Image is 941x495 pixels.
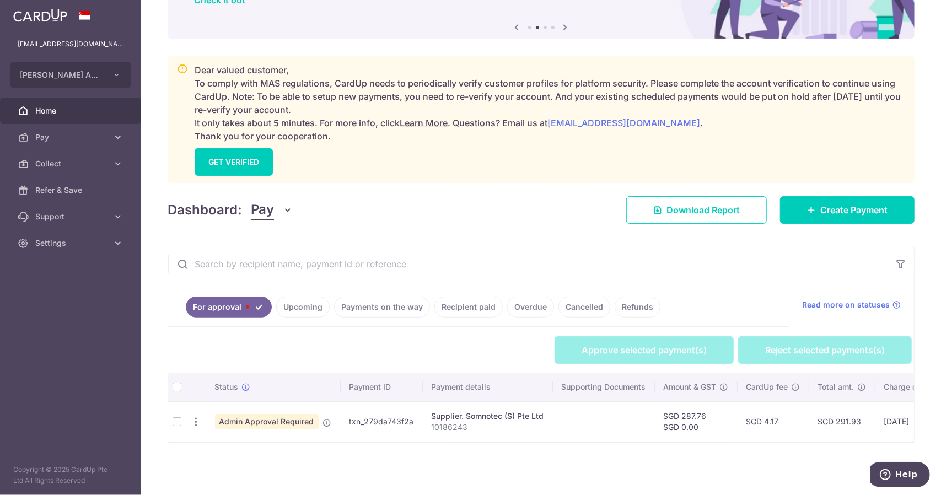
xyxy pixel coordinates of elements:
span: Pay [251,200,274,220]
p: 10186243 [432,422,544,433]
span: Support [35,211,108,222]
p: [EMAIL_ADDRESS][DOMAIN_NAME] [18,39,123,50]
p: Dear valued customer, To comply with MAS regulations, CardUp needs to periodically verify custome... [195,63,905,143]
span: Admin Approval Required [215,414,319,429]
span: Create Payment [820,203,888,217]
a: Payments on the way [334,297,430,318]
a: [EMAIL_ADDRESS][DOMAIN_NAME] [547,117,700,128]
a: Refunds [615,297,660,318]
a: Learn More [400,117,448,128]
td: SGD 287.76 SGD 0.00 [655,401,738,442]
iframe: Opens a widget where you can find more information [870,462,930,489]
a: Read more on statuses [802,299,901,310]
span: Charge date [884,381,929,392]
img: CardUp [13,9,67,22]
span: Pay [35,132,108,143]
a: Create Payment [780,196,915,224]
h4: Dashboard: [168,200,242,220]
span: Amount & GST [664,381,717,392]
span: CardUp fee [746,381,788,392]
span: Status [215,381,239,392]
a: Download Report [626,196,767,224]
span: Refer & Save [35,185,108,196]
th: Supporting Documents [553,373,655,401]
span: Home [35,105,108,116]
a: GET VERIFIED [195,148,273,176]
td: txn_279da743f2a [341,401,423,442]
button: Pay [251,200,293,220]
th: Payment details [423,373,553,401]
a: Overdue [507,297,554,318]
td: SGD 291.93 [809,401,875,442]
span: Collect [35,158,108,169]
td: SGD 4.17 [738,401,809,442]
div: Supplier. Somnotec (S) Pte Ltd [432,411,544,422]
span: [PERSON_NAME] Anaesthetic Practice [20,69,101,80]
input: Search by recipient name, payment id or reference [168,246,888,282]
span: Read more on statuses [802,299,890,310]
a: Recipient paid [434,297,503,318]
a: For approval [186,297,272,318]
th: Payment ID [341,373,423,401]
span: Download Report [666,203,740,217]
a: Cancelled [558,297,610,318]
button: [PERSON_NAME] Anaesthetic Practice [10,62,131,88]
span: Settings [35,238,108,249]
span: Total amt. [818,381,854,392]
a: Upcoming [276,297,330,318]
